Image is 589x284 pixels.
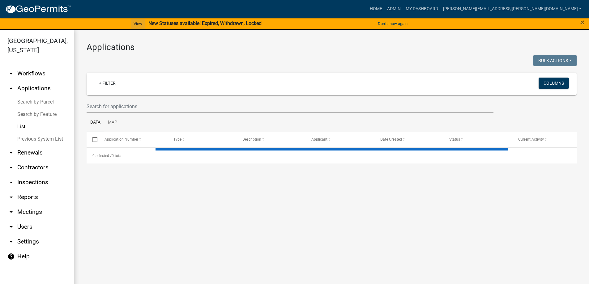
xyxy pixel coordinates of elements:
[580,18,584,27] span: ×
[242,137,261,142] span: Description
[7,193,15,201] i: arrow_drop_down
[7,179,15,186] i: arrow_drop_down
[87,113,104,133] a: Data
[7,208,15,216] i: arrow_drop_down
[92,154,112,158] span: 0 selected /
[311,137,327,142] span: Applicant
[7,149,15,156] i: arrow_drop_down
[449,137,460,142] span: Status
[87,148,577,163] div: 0 total
[173,137,181,142] span: Type
[7,223,15,231] i: arrow_drop_down
[7,164,15,171] i: arrow_drop_down
[7,253,15,260] i: help
[105,137,138,142] span: Application Number
[237,132,305,147] datatable-header-cell: Description
[94,78,121,89] a: + Filter
[87,42,577,53] h3: Applications
[539,78,569,89] button: Columns
[374,132,443,147] datatable-header-cell: Date Created
[87,132,98,147] datatable-header-cell: Select
[98,132,167,147] datatable-header-cell: Application Number
[87,100,493,113] input: Search for applications
[167,132,236,147] datatable-header-cell: Type
[518,137,544,142] span: Current Activity
[533,55,577,66] button: Bulk Actions
[131,19,145,29] a: View
[148,20,262,26] strong: New Statuses available! Expired, Withdrawn, Locked
[443,132,512,147] datatable-header-cell: Status
[385,3,403,15] a: Admin
[403,3,441,15] a: My Dashboard
[7,238,15,245] i: arrow_drop_down
[512,132,581,147] datatable-header-cell: Current Activity
[7,70,15,77] i: arrow_drop_down
[104,113,121,133] a: Map
[380,137,402,142] span: Date Created
[367,3,385,15] a: Home
[441,3,584,15] a: [PERSON_NAME][EMAIL_ADDRESS][PERSON_NAME][DOMAIN_NAME]
[580,19,584,26] button: Close
[7,85,15,92] i: arrow_drop_up
[305,132,374,147] datatable-header-cell: Applicant
[375,19,410,29] button: Don't show again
